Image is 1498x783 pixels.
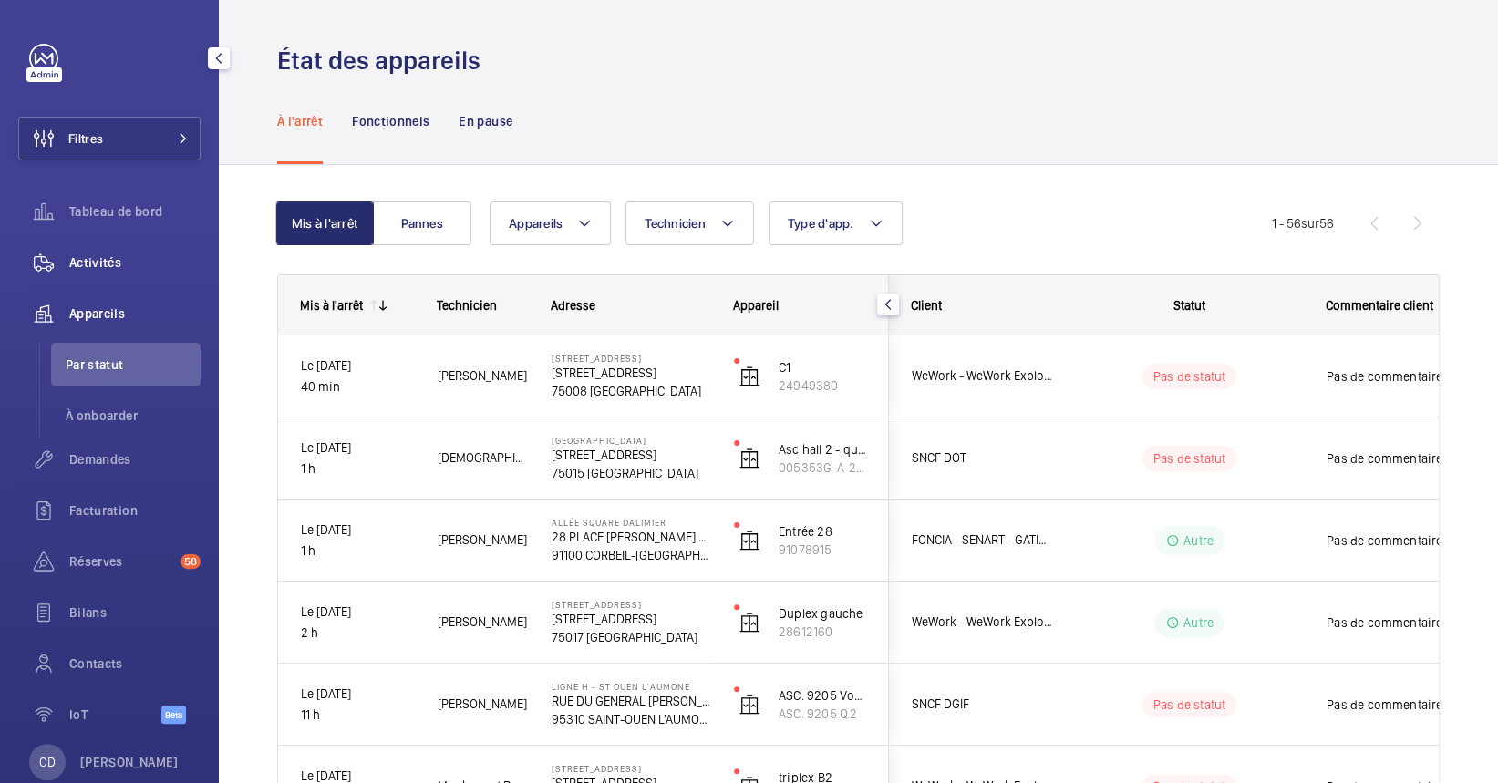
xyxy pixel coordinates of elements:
[301,458,414,479] p: 1 h
[552,710,710,728] p: 95310 SAINT-OUEN L'AUMONE
[552,610,710,628] p: [STREET_ADDRESS]
[1183,531,1214,550] p: Autre
[1153,695,1225,714] p: Pas de statut
[552,435,710,446] p: [GEOGRAPHIC_DATA]
[301,355,414,376] p: Le [DATE]
[552,353,710,364] p: [STREET_ADDRESS]
[277,44,491,77] h1: État des appareils
[275,201,374,245] button: Mis à l'arrêt
[39,753,55,771] p: CD
[1301,216,1319,231] span: sur
[552,681,710,692] p: Ligne H - ST OUEN L'AUMONE
[779,705,866,723] p: ASC. 9205 Q.2
[69,253,201,272] span: Activités
[352,112,429,130] p: Fonctionnels
[911,298,942,313] span: Client
[1173,298,1205,313] span: Statut
[788,216,854,231] span: Type d'app.
[739,448,760,469] img: elevator.svg
[509,216,563,231] span: Appareils
[1153,449,1225,468] p: Pas de statut
[181,554,201,569] span: 58
[769,201,903,245] button: Type d'app.
[66,407,201,425] span: À onboarder
[437,298,497,313] span: Technicien
[438,530,528,551] span: [PERSON_NAME]
[301,438,414,458] p: Le [DATE]
[552,546,710,564] p: 91100 CORBEIL-[GEOGRAPHIC_DATA]
[69,706,161,724] span: IoT
[739,694,760,716] img: elevator.svg
[779,358,866,376] p: C1
[277,112,323,130] p: À l'arrêt
[552,692,710,710] p: RUE DU GENERAL [PERSON_NAME]
[912,448,1052,469] span: SNCF DOT
[161,706,186,724] span: Beta
[912,530,1052,551] span: FONCIA - SENART - GATINAIS
[69,501,201,520] span: Facturation
[80,753,179,771] p: [PERSON_NAME]
[438,694,528,715] span: [PERSON_NAME]
[733,298,867,313] div: Appareil
[18,117,201,160] button: Filtres
[69,552,173,571] span: Réserves
[779,604,866,623] p: Duplex gauche
[438,448,528,469] span: [DEMOGRAPHIC_DATA][PERSON_NAME]
[552,464,710,482] p: 75015 [GEOGRAPHIC_DATA]
[301,376,414,397] p: 40 min
[552,599,710,610] p: [STREET_ADDRESS]
[551,298,595,313] span: Adresse
[1153,367,1225,386] p: Pas de statut
[301,541,414,561] p: 1 h
[301,623,414,644] p: 2 h
[779,376,866,395] p: 24949380
[552,628,710,646] p: 75017 [GEOGRAPHIC_DATA]
[552,517,710,528] p: Allée Square DALIMIER
[739,530,760,551] img: elevator.svg
[552,364,710,382] p: [STREET_ADDRESS]
[373,201,471,245] button: Pannes
[300,298,363,313] div: Mis à l'arrêt
[912,366,1052,386] span: WeWork - WeWork Exploitation
[779,686,866,705] p: ASC. 9205 Voie 1/2
[1183,613,1214,632] p: Autre
[912,694,1052,715] span: SNCF DGIF
[69,654,201,673] span: Contacts
[438,612,528,633] span: [PERSON_NAME]
[779,458,866,477] p: 005353G-A-2-95-0-07
[552,528,710,546] p: 28 PLACE [PERSON_NAME] & ALLEE DU SQUARE DALIMIER
[301,602,414,623] p: Le [DATE]
[69,202,201,221] span: Tableau de bord
[301,684,414,705] p: Le [DATE]
[1272,217,1334,230] span: 1 - 56 56
[69,603,201,622] span: Bilans
[68,129,103,148] span: Filtres
[739,366,760,387] img: elevator.svg
[779,541,866,559] p: 91078915
[779,522,866,541] p: Entrée 28
[69,304,201,323] span: Appareils
[438,366,528,386] span: [PERSON_NAME]
[552,763,710,774] p: [STREET_ADDRESS]
[301,705,414,726] p: 11 h
[552,382,710,400] p: 75008 [GEOGRAPHIC_DATA]
[301,520,414,541] p: Le [DATE]
[912,612,1052,633] span: WeWork - WeWork Exploitation
[69,450,201,469] span: Demandes
[552,446,710,464] p: [STREET_ADDRESS]
[645,216,706,231] span: Technicien
[779,440,866,458] p: Asc hall 2 - quai 18-19
[625,201,754,245] button: Technicien
[490,201,611,245] button: Appareils
[779,623,866,641] p: 28612160
[1326,298,1433,313] span: Commentaire client
[739,612,760,634] img: elevator.svg
[66,355,201,374] span: Par statut
[459,112,512,130] p: En pause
